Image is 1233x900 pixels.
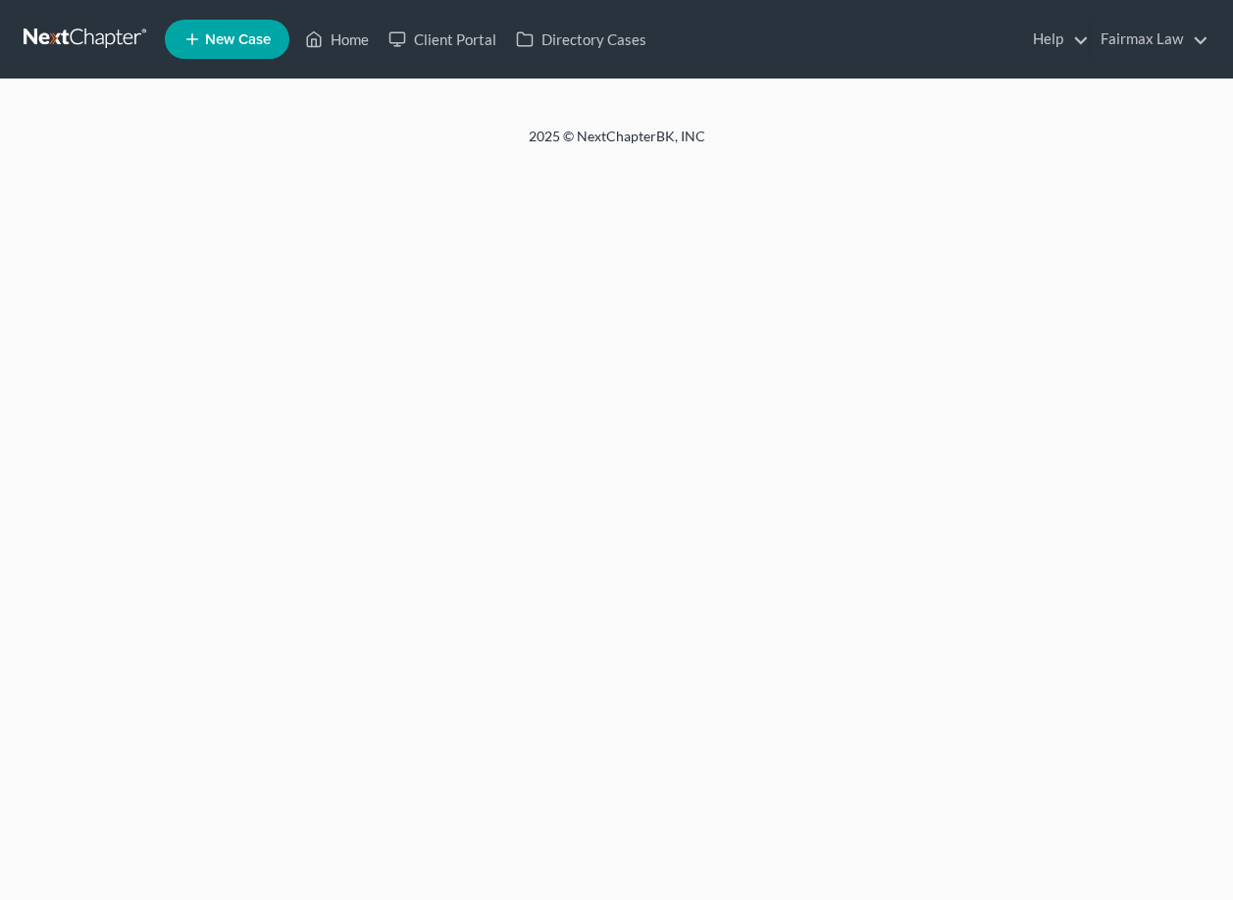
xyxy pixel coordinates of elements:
[379,22,506,57] a: Client Portal
[1023,22,1089,57] a: Help
[295,22,379,57] a: Home
[165,20,289,59] new-legal-case-button: New Case
[506,22,656,57] a: Directory Cases
[1091,22,1208,57] a: Fairmax Law
[58,127,1176,162] div: 2025 © NextChapterBK, INC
